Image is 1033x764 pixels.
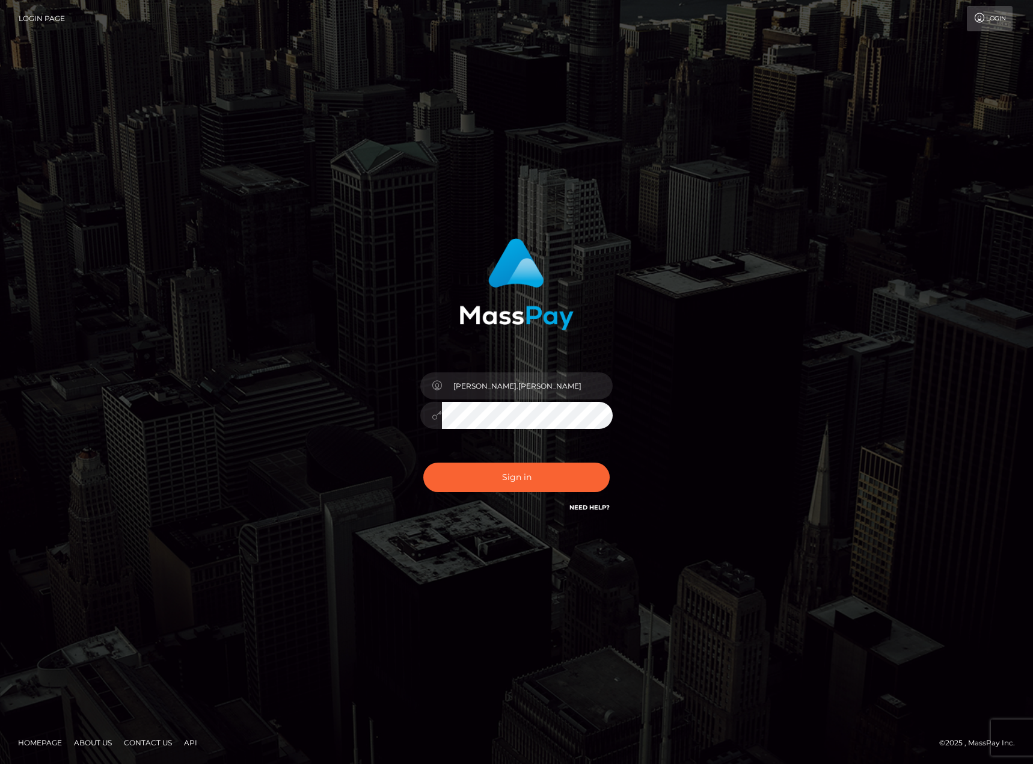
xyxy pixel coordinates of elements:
[179,733,202,752] a: API
[19,6,65,31] a: Login Page
[459,238,574,330] img: MassPay Login
[939,736,1024,750] div: © 2025 , MassPay Inc.
[69,733,117,752] a: About Us
[967,6,1013,31] a: Login
[423,463,610,492] button: Sign in
[13,733,67,752] a: Homepage
[119,733,177,752] a: Contact Us
[442,372,613,399] input: Username...
[569,504,610,511] a: Need Help?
